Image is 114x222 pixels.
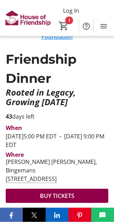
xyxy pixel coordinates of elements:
[6,152,24,158] div: Where
[91,208,114,222] button: SMS
[6,87,78,108] em: Rooted in Legacy, Growing [DATE]
[6,113,108,121] p: days left
[46,208,68,222] button: LinkedIn
[6,113,12,121] span: 43
[40,192,74,200] span: BUY TICKETS
[4,5,52,32] img: House of Friendship's Logo
[57,19,70,32] button: Cart
[63,6,79,15] span: Log In
[6,133,57,141] span: [DATE] 5:00 PM EDT
[57,133,64,141] span: -
[6,189,108,203] button: BUY TICKETS
[79,19,93,33] button: Help
[97,19,111,33] button: Menu
[6,124,22,132] div: When
[6,133,104,149] span: [DATE] 9:00 PM EDT
[6,158,108,175] div: [PERSON_NAME] [PERSON_NAME], Bingemans
[6,52,76,86] span: Friendship Dinner
[57,5,85,16] button: Log In
[23,208,46,222] button: X
[68,208,91,222] button: Pinterest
